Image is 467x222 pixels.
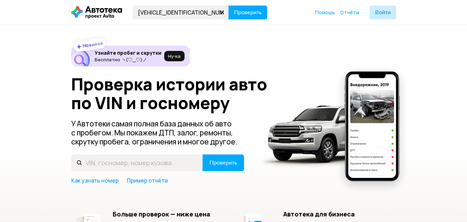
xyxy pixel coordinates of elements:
[95,57,161,62] p: Бесплатно ヽ(♡‿♡)ノ
[234,10,262,15] span: Проверить
[95,50,161,56] h6: Узнайте пробег и скрутки
[375,10,391,15] span: Войти
[127,177,168,184] a: Пример отчёта
[71,75,278,112] h1: Проверка истории авто по VIN и госномеру
[71,177,119,184] a: Как узнать номер
[71,154,203,171] input: VIN, госномер, номер кузова
[315,9,335,16] a: Помощь
[228,6,267,19] button: Проверить
[71,119,245,146] p: У Автотеки самая полная база данных об авто с пробегом. Мы покажем ДТП, залог, ремонты, скрутку п...
[283,210,396,218] h5: Автотека для бизнеса
[113,210,226,218] h5: Больше проверок — ниже цена
[203,154,244,171] button: Проверить
[132,6,229,19] input: VIN, госномер, номер кузова
[370,6,396,19] button: Войти
[209,160,237,166] span: Проверить
[82,40,103,49] strong: Новинка
[340,9,359,16] a: Отчёты
[168,53,180,59] span: Ну‑ка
